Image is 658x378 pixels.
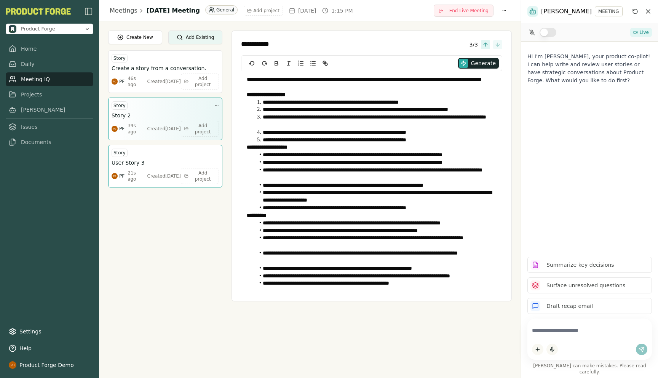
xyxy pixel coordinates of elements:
[112,64,219,72] button: Create a story from a conversation.
[112,101,128,110] div: Story
[112,159,219,167] button: User Story 3
[527,363,652,375] span: [PERSON_NAME] can make mistakes. Please read carefully.
[112,149,128,157] div: Story
[6,358,93,372] button: Product Forge Demo
[119,173,125,179] span: PF
[181,74,219,90] button: Add project
[541,7,592,16] span: [PERSON_NAME]
[259,59,270,68] button: redo
[147,78,181,85] div: Created [DATE]
[128,123,144,135] div: 39s ago
[320,59,331,68] button: Link
[331,7,353,14] span: 1:15 PM
[112,159,145,167] h3: User Story 3
[636,344,647,355] button: Send message
[283,59,294,68] button: Italic
[244,6,283,16] button: Add project
[6,120,93,134] a: Issues
[190,170,216,182] span: Add project
[295,59,306,68] button: Ordered
[532,344,543,355] button: Add content to chat
[6,88,93,101] a: Projects
[119,126,125,132] span: PF
[527,53,652,85] p: Hi I'm [PERSON_NAME], your product co-pilot! I can help write and review user stories or have str...
[112,112,131,119] h3: Story 2
[168,30,222,44] button: Add Existing
[128,170,144,182] div: 21s ago
[112,112,219,119] button: Story 2
[6,8,71,15] button: PF-Logo
[308,59,318,68] button: Bullet
[471,59,496,67] span: Generate
[112,64,206,72] h3: Create a story from a conversation.
[112,173,118,179] img: Product Forge Demo
[527,298,652,314] button: Draft recap email
[546,261,614,269] p: Summarize key decisions
[493,40,502,49] button: Next page
[434,5,493,17] button: End Live Meeting
[147,126,181,132] div: Created [DATE]
[190,123,216,135] span: Add project
[128,75,144,88] div: 46s ago
[6,325,93,338] a: Settings
[119,78,125,85] span: PF
[205,5,238,14] div: General
[6,24,93,34] button: Open organization switcher
[181,121,219,137] button: Add project
[481,40,490,49] button: Previous page
[458,58,499,69] button: Generate
[247,59,257,68] button: undo
[181,168,219,184] button: Add project
[21,26,55,32] span: Product Forge
[147,6,200,15] h1: [DATE] Meeting
[527,257,652,273] button: Summarize key decisions
[449,8,489,14] span: End Live Meeting
[546,344,558,355] button: Start dictation
[6,341,93,355] button: Help
[112,78,118,85] img: Product Forge Demo
[9,25,16,33] img: Product Forge
[546,302,593,310] p: Draft recap email
[147,173,181,179] div: Created [DATE]
[644,8,652,15] button: Close chat
[6,103,93,117] a: [PERSON_NAME]
[112,54,128,62] div: Story
[298,7,316,14] span: [DATE]
[190,75,216,88] span: Add project
[527,277,652,293] button: Surface unresolved questions
[6,72,93,86] a: Meeting IQ
[6,8,71,15] img: Product Forge
[9,361,16,369] img: profile
[469,41,478,48] span: 3 / 3
[271,59,282,68] button: Bold
[6,42,93,56] a: Home
[6,135,93,149] a: Documents
[108,30,162,44] button: Create New
[110,6,137,15] a: Meetings
[112,126,118,132] img: Product Forge Demo
[253,8,279,14] span: Add project
[631,7,640,16] button: Reset conversation
[595,6,623,16] button: MEETING
[639,29,649,35] span: Live
[84,7,93,16] img: sidebar
[6,57,93,71] a: Daily
[546,282,625,290] p: Surface unresolved questions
